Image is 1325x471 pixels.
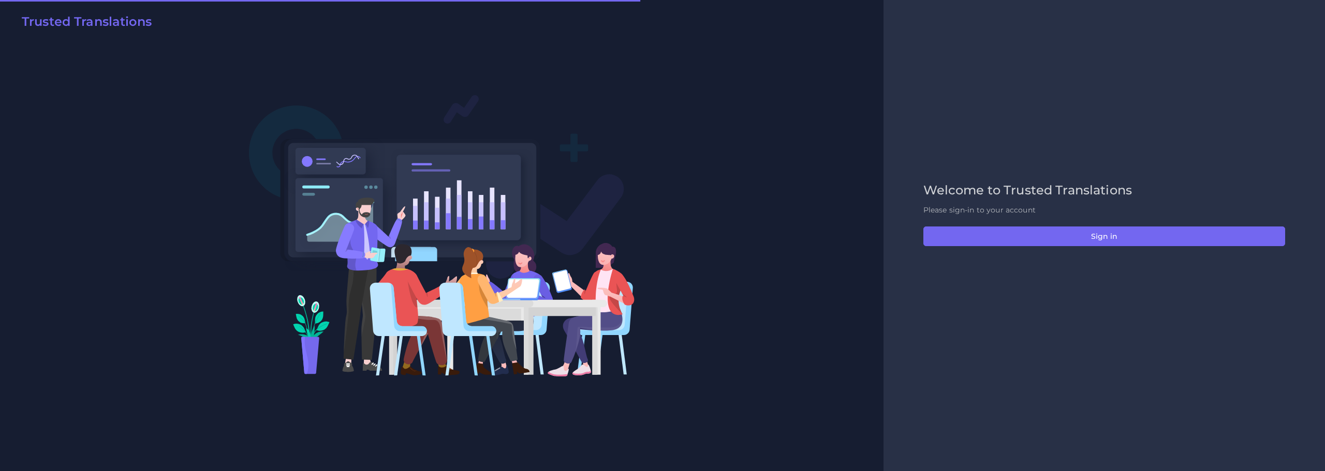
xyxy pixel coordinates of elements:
img: Login V2 [248,94,635,377]
h2: Trusted Translations [22,14,152,29]
a: Trusted Translations [14,14,152,33]
button: Sign in [923,226,1285,246]
p: Please sign-in to your account [923,205,1285,216]
h2: Welcome to Trusted Translations [923,183,1285,198]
